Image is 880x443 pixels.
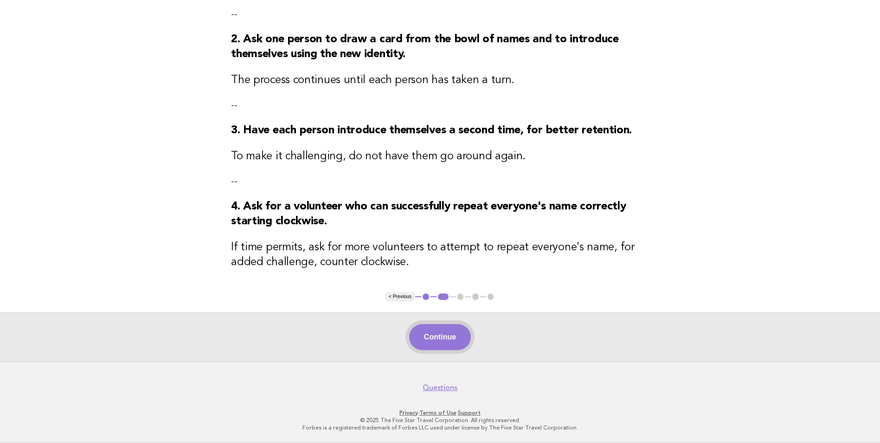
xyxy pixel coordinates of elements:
button: 2 [437,292,450,301]
button: Continue [409,324,471,350]
button: 1 [421,292,430,301]
button: < Previous [385,292,415,301]
p: © 2025 The Five Star Travel Corporation. All rights reserved. [156,417,724,424]
p: Forbes is a registered trademark of Forbes LLC used under license by The Five Star Travel Corpora... [156,424,724,431]
strong: 3. Have each person introduce themselves a second time, for better retention. [231,125,632,136]
h3: If time permits, ask for more volunteers to attempt to repeat everyone's name, for added challeng... [231,240,649,270]
h3: To make it challenging, do not have them go around again. [231,149,649,164]
p: -- [231,99,649,112]
a: Privacy [399,410,418,416]
p: · · [156,409,724,417]
p: -- [231,8,649,21]
strong: 4. Ask for a volunteer who can successfully repeat everyone's name correctly starting clockwise. [231,201,626,227]
a: Support [458,410,481,416]
h3: The process continues until each person has taken a turn. [231,73,649,88]
p: -- [231,175,649,188]
a: Questions [423,383,457,392]
strong: 2. Ask one person to draw a card from the bowl of names and to introduce themselves using the new... [231,34,618,60]
a: Terms of Use [419,410,456,416]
